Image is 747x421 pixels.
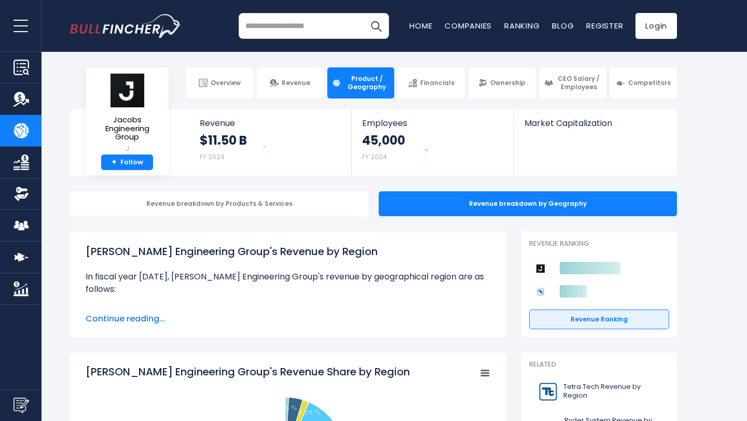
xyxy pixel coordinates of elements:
a: Overview [186,67,253,99]
span: Market Capitalization [524,118,666,128]
span: Financials [420,79,454,87]
p: Revenue Ranking [529,240,669,248]
a: Go to homepage [70,14,182,38]
span: Product / Geography [344,75,390,91]
a: Revenue [257,67,324,99]
strong: $11.50 B [200,132,247,148]
span: Tetra Tech Revenue by Region [563,383,663,400]
img: Jacobs Engineering Group competitors logo [534,262,547,275]
div: Revenue breakdown by Geography [379,191,677,216]
a: Financials [398,67,465,99]
h1: [PERSON_NAME] Engineering Group's Revenue by Region [86,244,490,259]
a: Login [635,13,677,39]
a: Ownership [468,67,535,99]
img: Tetra Tech competitors logo [534,286,547,298]
span: Revenue [282,79,310,87]
li: $132.66 M [86,304,490,316]
a: Revenue $11.50 B FY 2024 [189,109,352,176]
span: Jacobs Engineering Group [94,116,160,142]
small: J [94,144,160,153]
a: Blog [552,20,574,31]
strong: + [112,158,117,167]
img: Ownership [13,186,29,202]
a: Ranking [504,20,539,31]
a: Jacobs Engineering Group J [93,73,161,155]
a: Home [409,20,432,31]
b: Asia: [96,304,116,316]
span: Continue reading... [86,313,490,325]
span: Revenue [200,118,341,128]
span: Ownership [490,79,525,87]
a: Revenue Ranking [529,310,669,329]
div: Revenue breakdown by Products & Services [70,191,368,216]
span: CEO Salary / Employees [556,75,602,91]
a: Register [586,20,623,31]
a: Employees 45,000 FY 2024 [352,109,513,176]
span: Overview [211,79,241,87]
a: Product / Geography [327,67,394,99]
img: bullfincher logo [70,14,182,38]
small: FY 2024 [200,152,225,161]
a: Competitors [610,67,677,99]
p: Related [529,360,669,369]
text: 1.15 % [278,403,297,413]
button: Search [363,13,389,39]
span: Competitors [628,79,671,87]
strong: 45,000 [362,132,405,148]
tspan: [PERSON_NAME] Engineering Group's Revenue Share by Region [86,364,410,379]
a: Tetra Tech Revenue by Region [529,377,669,406]
small: FY 2024 [362,152,387,161]
text: 2.28 % [298,408,321,417]
span: Employees [362,118,503,128]
a: Market Capitalization [514,109,676,146]
a: Companies [445,20,492,31]
img: TTEK logo [535,380,560,403]
p: In fiscal year [DATE], [PERSON_NAME] Engineering Group's revenue by geographical region are as fo... [86,271,490,296]
a: CEO Salary / Employees [539,67,606,99]
a: +Follow [101,155,153,171]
